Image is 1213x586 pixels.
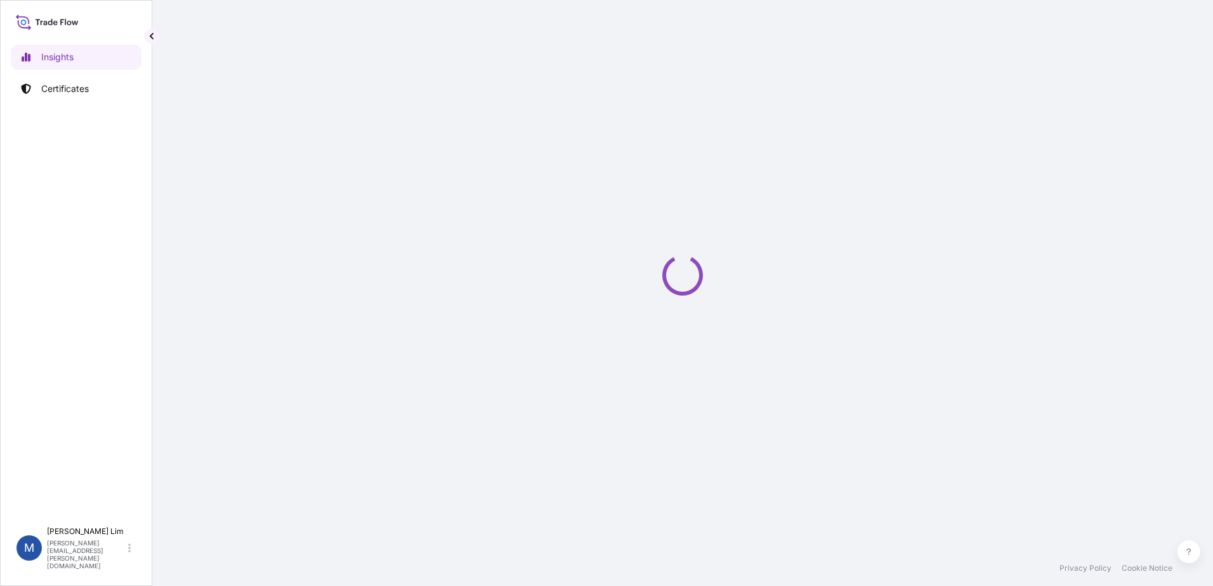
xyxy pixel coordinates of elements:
[1059,563,1111,573] a: Privacy Policy
[41,51,74,63] p: Insights
[11,76,141,101] a: Certificates
[11,44,141,70] a: Insights
[24,542,34,554] span: M
[47,526,126,537] p: [PERSON_NAME] Lim
[1122,563,1172,573] a: Cookie Notice
[47,539,126,570] p: [PERSON_NAME][EMAIL_ADDRESS][PERSON_NAME][DOMAIN_NAME]
[41,82,89,95] p: Certificates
